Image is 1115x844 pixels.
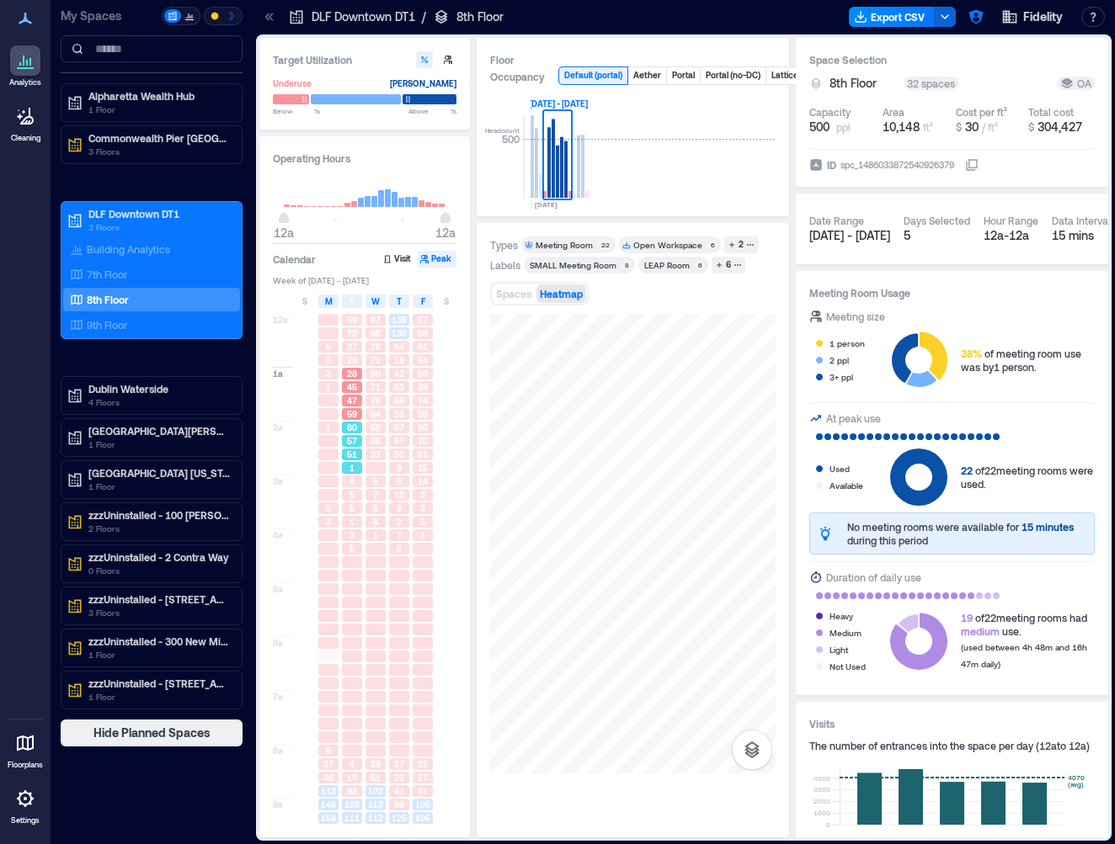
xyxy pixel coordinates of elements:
span: 27 [394,758,404,770]
button: Default (portal) [559,67,627,84]
p: 3 Floors [88,145,230,158]
span: ft² [923,121,933,133]
span: 67 [394,422,404,433]
span: 29 [347,354,357,366]
span: 6a [273,637,283,649]
div: No meeting rooms were available for during this period [847,520,1087,547]
span: 10,148 [883,119,920,134]
span: 59 [418,327,428,339]
p: 1 Floor [88,103,230,116]
div: OA [1060,77,1091,90]
div: SMALL Meeting Room​ [530,259,616,271]
span: 5 [373,502,378,514]
span: 19 [961,612,973,624]
button: Fidelity [996,3,1068,30]
span: S [444,295,449,308]
span: 59 [418,408,428,420]
span: 18 [394,354,404,366]
p: zzzUninstalled - [STREET_ADDRESS] [88,592,230,606]
h3: Target Utilization [273,51,456,68]
span: Heatmap [540,288,583,300]
span: 57 [347,435,357,447]
span: 113 [321,785,336,797]
span: 80 [371,368,381,380]
div: Area [883,105,904,119]
p: Dublin Waterside [88,382,230,395]
span: Week of [DATE] - [DATE] [273,274,456,286]
div: Total cost [1028,105,1074,119]
p: DLF Downtown DT1 [88,207,230,220]
span: 8th Floor [830,75,877,92]
p: 1 Floor [88,480,230,493]
p: 8th Floor [456,8,504,25]
div: Underuse [273,75,312,92]
span: F [421,295,425,308]
span: 5 [349,489,355,501]
span: 50 [371,422,381,433]
span: 69 [418,381,428,393]
tspan: 2000 [814,797,830,805]
span: 22 [961,464,973,476]
span: 125 [392,812,407,824]
span: [DATE] - [DATE] [809,228,890,242]
div: Date Range [809,214,864,227]
div: Medium [830,624,862,641]
p: [GEOGRAPHIC_DATA] [US_STATE] [88,466,230,480]
p: Cleaning [11,133,40,143]
span: ppl [836,120,851,134]
span: 1 [373,529,378,541]
h3: Calendar [273,251,316,268]
span: 3 [349,529,355,541]
button: 500 ppl [809,119,876,135]
span: 37 [323,758,333,770]
div: Light [830,641,848,658]
div: Meeting size [826,308,885,325]
button: Portal (no-DC) [701,67,766,84]
span: 3 [326,516,331,528]
span: 9a [273,799,283,810]
span: 102 [368,785,383,797]
span: 3a [273,475,283,487]
div: 32 spaces [904,77,958,90]
span: 8a [273,745,283,756]
span: T [397,295,402,308]
span: $ [1028,121,1034,133]
div: 12a - 12a [984,227,1038,244]
button: Peak [418,251,456,268]
span: 4 [349,475,355,487]
span: 6 [373,516,378,528]
span: 1a [273,368,283,380]
p: DLF Downtown DT1 [312,8,415,25]
div: 3+ ppl [830,369,853,385]
div: Labels [490,258,520,272]
span: 51 [371,772,381,783]
span: 5a [273,583,283,595]
p: Building Analytics [87,242,170,256]
div: 22 [598,240,612,250]
span: 106 [415,812,430,824]
span: 1 [326,422,331,433]
span: 1 [420,529,425,541]
span: 38 [371,435,381,447]
span: 98 [394,799,404,810]
span: Spaces [496,288,531,300]
text: [DATE] [535,200,557,209]
span: 146 [321,799,336,810]
p: 1 Floor [88,648,230,661]
div: spc_1486033872540926379 [839,157,956,173]
span: 83 [347,785,357,797]
p: 1 Floor [88,438,230,451]
tspan: 4000 [814,774,830,783]
span: 2 [420,502,425,514]
a: Settings [5,778,45,831]
div: of 22 meeting rooms had use. [961,611,1095,638]
div: Hour Range [984,214,1038,227]
button: 8th Floor [830,75,897,92]
span: 53 [394,381,404,393]
span: 3 [326,354,331,366]
p: Alpharetta Wealth Hub [88,89,230,103]
span: 50 [394,449,404,460]
span: 5 [420,516,425,528]
span: T [349,295,355,308]
span: 1 [349,462,355,474]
